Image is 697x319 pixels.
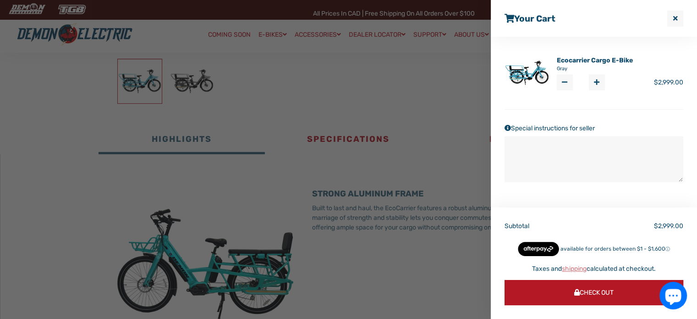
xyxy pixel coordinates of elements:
[589,74,605,90] button: Increase item quantity by one
[654,78,683,86] span: $2,999.00
[505,50,549,95] img: Ecocarrier Cargo E-Bike
[574,289,614,297] span: Check Out
[657,282,690,312] inbox-online-store-chat: Shopify online store chat
[505,13,555,24] a: Your cart
[557,65,684,73] span: Gray
[557,74,573,90] button: Reduce item quantity by one
[505,264,683,274] p: Taxes and calculated at checkout.
[557,74,605,90] input: quantity
[562,265,587,273] a: shipping
[557,56,633,65] a: Ecocarrier Cargo E-Bike
[505,221,594,231] p: Subtotal
[505,123,683,133] label: Special instructions for seller
[594,221,683,231] p: $2,999.00
[505,280,683,305] button: Check Out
